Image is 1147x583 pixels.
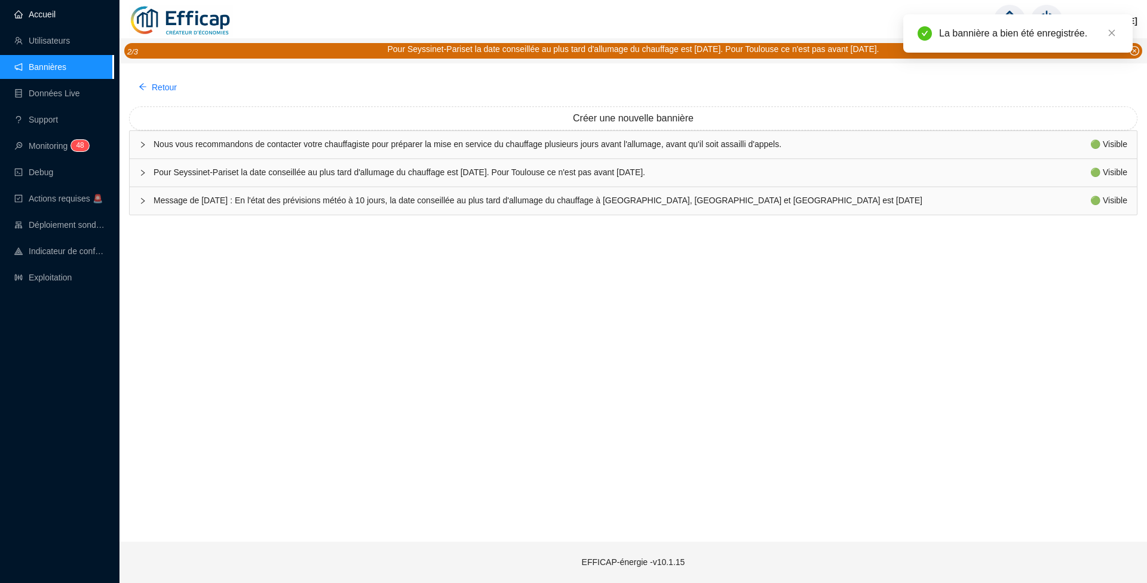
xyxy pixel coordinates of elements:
[1105,26,1118,39] a: Close
[918,26,932,41] span: check-circle
[130,131,1137,158] div: Nous vous recommandons de contacter votre chauffagiste pour préparer la mise en service du chauff...
[154,138,1090,151] span: Nous vous recommandons de contacter votre chauffagiste pour préparer la mise en service du chauff...
[1090,167,1127,177] span: 🟢 Visible
[999,10,1020,32] span: home
[14,62,66,72] a: notificationBannières
[14,88,80,98] a: databaseDonnées Live
[1108,29,1116,37] span: close
[1130,46,1139,56] span: close-circle
[80,141,84,149] span: 8
[1090,139,1127,149] span: 🟢 Visible
[1031,5,1063,37] img: power
[130,187,1137,215] div: Message de [DATE] : En l'état des prévisions météo à 10 jours, la date conseillée au plus tard d'...
[127,47,138,56] i: 2 / 3
[129,78,186,97] button: Retour
[29,194,103,203] span: Actions requises 🚨
[582,557,685,567] span: EFFICAP-énergie - v10.1.15
[154,194,1090,207] span: Message de [DATE] : En l'état des prévisions météo à 10 jours, la date conseillée au plus tard d'...
[139,169,146,176] span: collapsed
[129,106,1137,130] button: Créer une nouvelle bannière
[139,197,146,204] span: collapsed
[139,83,147,91] span: arrow-left
[154,166,1090,179] span: Pour Seyssinet-Pariset la date conseillée au plus tard d'allumage du chauffage est [DATE]. Pour T...
[939,26,1118,41] div: La bannière a bien été enregistrée.
[152,81,177,94] span: Retour
[14,167,53,177] a: codeDebug
[14,36,70,45] a: teamUtilisateurs
[14,10,56,19] a: homeAccueil
[14,220,105,230] a: clusterDéploiement sondes
[14,115,58,124] a: questionSupport
[139,141,146,148] span: collapsed
[130,159,1137,187] div: Pour Seyssinet-Pariset la date conseillée au plus tard d'allumage du chauffage est [DATE]. Pour T...
[14,194,23,203] span: check-square
[1090,196,1127,205] span: 🟢 Visible
[14,246,105,256] a: heat-mapIndicateur de confort
[1068,2,1137,40] span: [PERSON_NAME]
[14,273,72,282] a: slidersExploitation
[76,141,80,149] span: 4
[14,141,85,151] a: monitorMonitoring48
[388,43,879,56] div: Pour Seyssinet-Pariset la date conseillée au plus tard d'allumage du chauffage est [DATE]. Pour T...
[71,140,88,151] sup: 48
[573,111,694,126] span: Créer une nouvelle bannière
